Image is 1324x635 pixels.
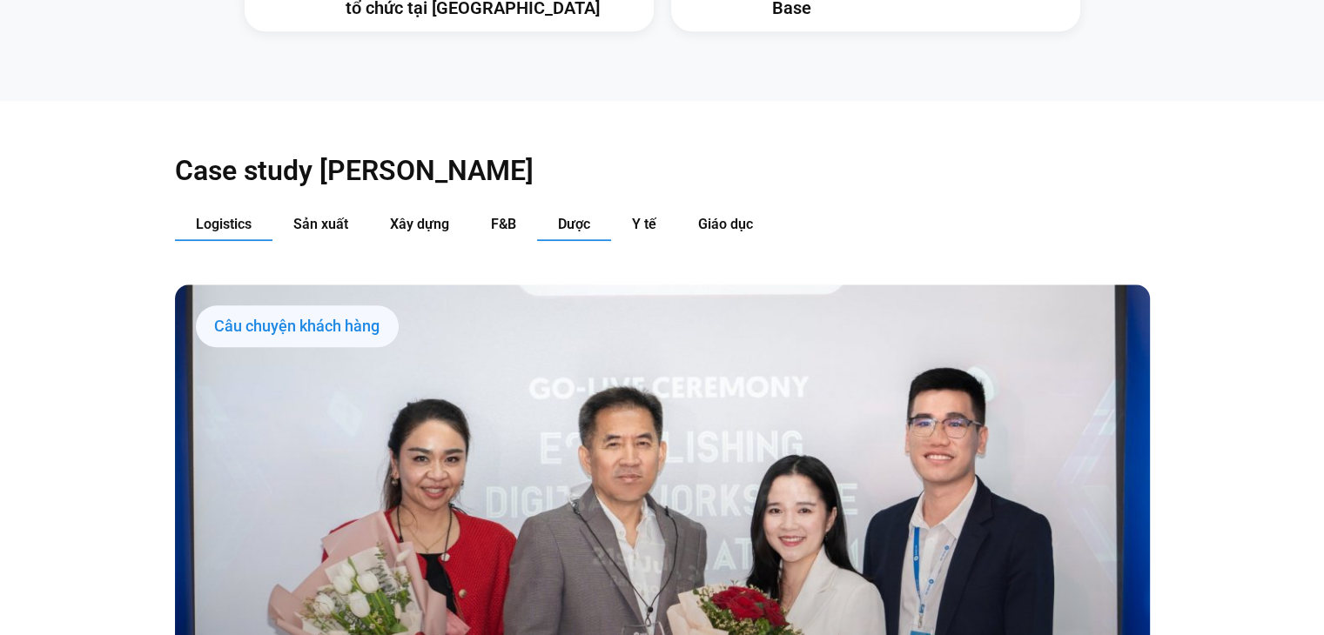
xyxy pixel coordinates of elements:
span: Y tế [632,216,656,232]
span: F&B [491,216,516,232]
span: Xây dựng [390,216,449,232]
span: Giáo dục [698,216,753,232]
div: Câu chuyện khách hàng [196,305,399,347]
h2: Case study [PERSON_NAME] [175,153,1150,188]
span: Logistics [196,216,252,232]
span: Sản xuất [293,216,348,232]
span: Dược [558,216,590,232]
